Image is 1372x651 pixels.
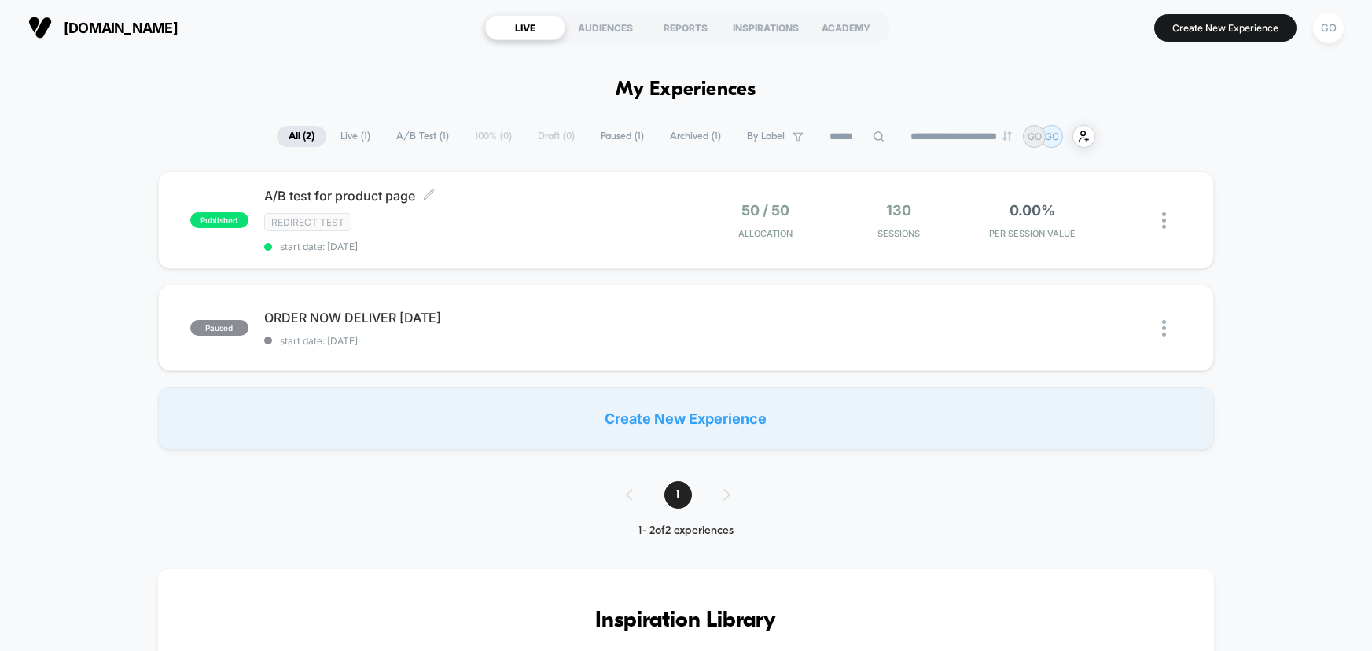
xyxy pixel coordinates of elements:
span: start date: [DATE] [264,241,686,252]
div: Create New Experience [158,387,1215,450]
button: Create New Experience [1154,14,1297,42]
img: end [1002,131,1012,141]
span: By Label [747,131,785,142]
span: A/B Test ( 1 ) [384,126,461,147]
h1: My Experiences [616,79,756,101]
span: Allocation [738,228,793,239]
div: ACADEMY [806,15,886,40]
img: Visually logo [28,16,52,39]
span: Sessions [836,228,962,239]
div: LIVE [485,15,565,40]
button: GO [1308,12,1348,44]
img: close [1162,320,1166,337]
img: close [1162,212,1166,229]
h3: Inspiration Library [205,609,1168,634]
span: Redirect Test [264,213,351,231]
div: REPORTS [646,15,726,40]
p: GC [1045,131,1059,142]
span: 0.00% [1010,202,1055,219]
div: 1 - 2 of 2 experiences [610,524,762,538]
span: start date: [DATE] [264,335,686,347]
span: 130 [886,202,911,219]
span: published [190,212,248,228]
span: PER SESSION VALUE [969,228,1095,239]
span: 1 [664,481,692,509]
div: AUDIENCES [565,15,646,40]
span: 50 / 50 [741,202,789,219]
div: GO [1313,13,1344,43]
span: A/B test for product page [264,188,686,204]
span: Archived ( 1 ) [658,126,733,147]
button: [DOMAIN_NAME] [24,15,182,40]
span: Live ( 1 ) [329,126,382,147]
span: All ( 2 ) [277,126,326,147]
span: Paused ( 1 ) [589,126,656,147]
div: INSPIRATIONS [726,15,806,40]
span: paused [190,320,248,336]
p: GO [1028,131,1042,142]
span: ORDER NOW DELIVER [DATE] [264,310,686,325]
span: [DOMAIN_NAME] [64,20,178,36]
